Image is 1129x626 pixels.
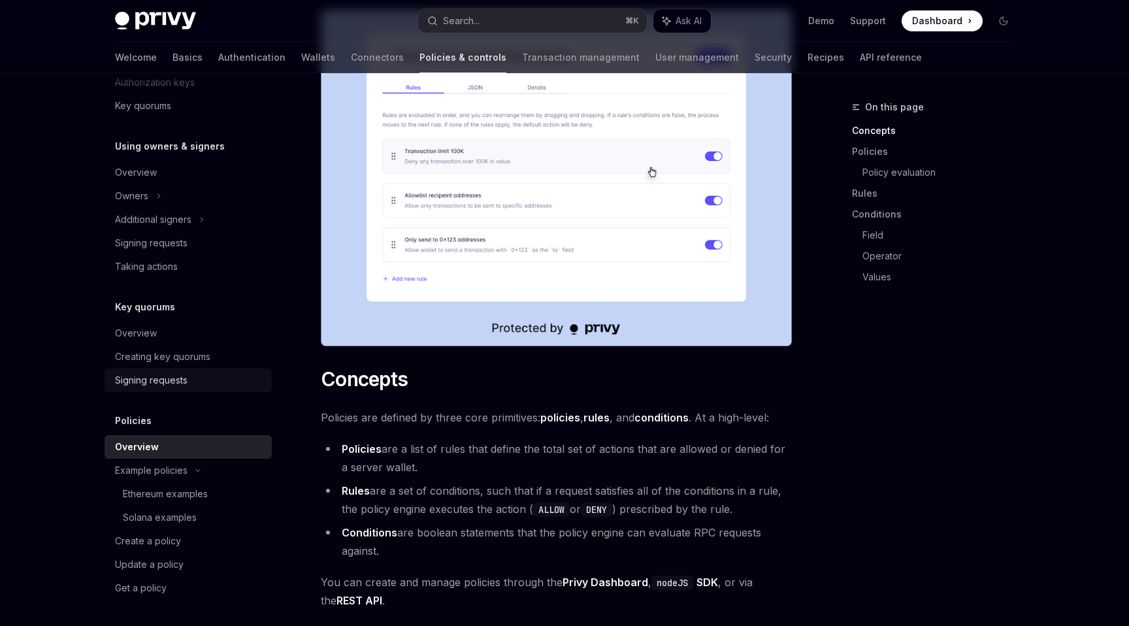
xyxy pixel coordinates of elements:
[115,98,171,114] div: Key quorums
[105,553,272,576] a: Update a policy
[115,299,175,315] h5: Key quorums
[634,411,689,424] strong: conditions
[583,411,610,424] strong: rules
[105,482,272,506] a: Ethereum examples
[105,345,272,369] a: Creating key quorums
[625,16,639,26] span: ⌘ K
[115,235,188,251] div: Signing requests
[321,408,792,427] span: Policies are defined by three core primitives: , , and . At a high-level:
[993,10,1014,31] button: Toggle dark mode
[321,482,792,518] li: are a set of conditions, such that if a request satisfies all of the conditions in a rule, the po...
[105,255,272,278] a: Taking actions
[522,42,640,73] a: Transaction management
[696,576,718,589] a: SDK
[115,212,191,227] div: Additional signers
[301,42,335,73] a: Wallets
[808,42,844,73] a: Recipes
[105,321,272,345] a: Overview
[581,502,612,517] code: DENY
[105,576,272,600] a: Get a policy
[912,14,962,27] span: Dashboard
[540,411,580,424] strong: policies
[862,162,1024,183] a: Policy evaluation
[105,369,272,392] a: Signing requests
[351,42,404,73] a: Connectors
[342,442,382,455] strong: Policies
[563,576,648,589] a: Privy Dashboard
[115,372,188,388] div: Signing requests
[115,259,178,274] div: Taking actions
[865,99,924,115] span: On this page
[902,10,983,31] a: Dashboard
[852,183,1024,204] a: Rules
[419,42,506,73] a: Policies & controls
[755,42,792,73] a: Security
[123,510,197,525] div: Solana examples
[105,506,272,529] a: Solana examples
[653,9,711,33] button: Ask AI
[321,10,792,346] img: Managing policies in the Privy Dashboard
[651,576,693,590] code: nodeJS
[115,139,225,154] h5: Using owners & signers
[115,413,152,429] h5: Policies
[443,13,480,29] div: Search...
[321,440,792,476] li: are a list of rules that define the total set of actions that are allowed or denied for a server ...
[105,161,272,184] a: Overview
[862,246,1024,267] a: Operator
[115,165,157,180] div: Overview
[860,42,922,73] a: API reference
[852,204,1024,225] a: Conditions
[321,367,408,391] span: Concepts
[862,267,1024,288] a: Values
[321,523,792,560] li: are boolean statements that the policy engine can evaluate RPC requests against.
[115,557,184,572] div: Update a policy
[105,231,272,255] a: Signing requests
[115,349,210,365] div: Creating key quorums
[808,14,834,27] a: Demo
[123,486,208,502] div: Ethereum examples
[342,484,370,497] strong: Rules
[115,325,157,341] div: Overview
[336,594,382,608] a: REST API
[218,42,286,73] a: Authentication
[852,120,1024,141] a: Concepts
[852,141,1024,162] a: Policies
[105,435,272,459] a: Overview
[115,463,188,478] div: Example policies
[862,225,1024,246] a: Field
[418,9,647,33] button: Search...⌘K
[115,42,157,73] a: Welcome
[105,94,272,118] a: Key quorums
[533,502,570,517] code: ALLOW
[115,580,167,596] div: Get a policy
[105,529,272,553] a: Create a policy
[115,439,159,455] div: Overview
[676,14,702,27] span: Ask AI
[172,42,203,73] a: Basics
[115,12,196,30] img: dark logo
[321,573,792,610] span: You can create and manage policies through the , , or via the .
[115,188,148,204] div: Owners
[115,533,181,549] div: Create a policy
[342,526,397,539] strong: Conditions
[655,42,739,73] a: User management
[850,14,886,27] a: Support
